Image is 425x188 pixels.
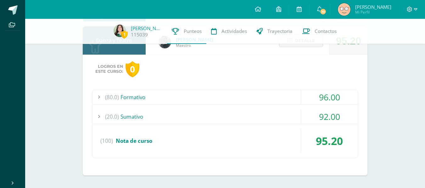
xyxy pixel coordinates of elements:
div: 96.00 [301,90,358,104]
span: (100) [100,129,113,153]
span: Trayectoria [267,28,293,35]
div: Formativo [92,90,358,104]
a: Punteos [167,19,206,44]
span: Mi Perfil [355,9,391,15]
span: 10 [320,8,327,15]
span: Maestro [176,43,213,48]
div: 92.00 [301,110,358,124]
div: 95.20 [301,129,358,153]
a: Trayectoria [252,19,297,44]
span: 1 [121,30,128,38]
a: Contactos [297,19,341,44]
span: Logros en este curso: [95,64,123,74]
span: (80.0) [105,90,119,104]
span: [PERSON_NAME] [355,4,391,10]
a: 115039 [131,31,148,38]
span: Contactos [315,28,337,35]
img: a478b10ea490de47a8cbd13f9fa61e53.png [114,24,126,37]
span: Punteos [184,28,202,35]
span: Nota de curso [116,137,152,144]
span: Actividades [221,28,247,35]
div: Sumativo [92,110,358,124]
a: [PERSON_NAME] [131,25,162,31]
span: (20.0) [105,110,119,124]
div: 0 [126,61,139,77]
img: 7775765ac5b93ea7f316c0cc7e2e0b98.png [338,3,350,16]
a: Actividades [206,19,252,44]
